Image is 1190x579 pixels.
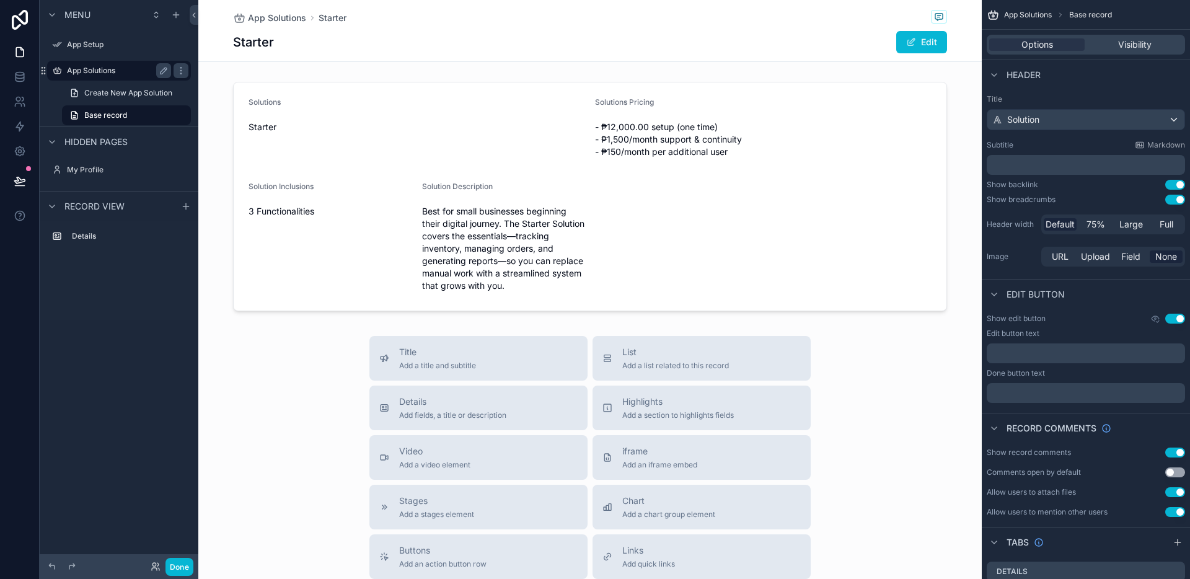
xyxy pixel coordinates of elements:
span: App Solutions [1004,10,1052,20]
label: Subtitle [987,140,1013,150]
span: Default [1046,218,1075,231]
button: Edit [896,31,947,53]
span: Base record [84,110,127,120]
span: Hidden pages [64,136,128,148]
label: Edit button text [987,329,1039,338]
button: VideoAdd a video element [369,435,588,480]
span: App Solutions [248,12,306,24]
span: Options [1021,38,1053,51]
label: Header width [987,219,1036,229]
span: List [622,346,729,358]
a: App Setup [47,35,191,55]
span: Video [399,445,470,457]
a: Create New App Solution [62,83,191,103]
button: iframeAdd an iframe embed [593,435,811,480]
div: scrollable content [987,155,1185,175]
button: Done [165,558,193,576]
button: TitleAdd a title and subtitle [369,336,588,381]
label: App Solutions [67,66,166,76]
a: My Profile [47,160,191,180]
a: Base record [62,105,191,125]
span: Solution [1007,113,1039,126]
span: 75% [1086,218,1105,231]
div: scrollable content [987,383,1185,403]
span: Edit button [1007,288,1065,301]
button: ButtonsAdd an action button row [369,534,588,579]
button: ChartAdd a chart group element [593,485,811,529]
span: Add an action button row [399,559,487,569]
span: Tabs [1007,536,1029,549]
h1: Starter [233,33,274,51]
span: Add a title and subtitle [399,361,476,371]
span: Record comments [1007,422,1096,435]
span: Add a video element [399,460,470,470]
span: Field [1121,250,1140,263]
span: Add a stages element [399,510,474,519]
div: scrollable content [40,221,198,259]
a: App Solutions [47,61,191,81]
div: Show backlink [987,180,1038,190]
span: Title [399,346,476,358]
div: Show record comments [987,448,1071,457]
span: Chart [622,495,715,507]
span: Create New App Solution [84,88,172,98]
button: StagesAdd a stages element [369,485,588,529]
span: Header [1007,69,1041,81]
span: Markdown [1147,140,1185,150]
span: Stages [399,495,474,507]
div: Allow users to mention other users [987,507,1108,517]
span: Upload [1081,250,1110,263]
a: Starter [319,12,346,24]
span: Buttons [399,544,487,557]
span: Add a list related to this record [622,361,729,371]
div: Comments open by default [987,467,1081,477]
span: Large [1119,218,1143,231]
button: DetailsAdd fields, a title or description [369,386,588,430]
label: Title [987,94,1185,104]
span: Add quick links [622,559,675,569]
div: Show breadcrumbs [987,195,1056,205]
span: Record view [64,200,125,213]
span: Visibility [1118,38,1152,51]
span: None [1155,250,1177,263]
div: scrollable content [987,343,1185,363]
span: Base record [1069,10,1112,20]
span: Menu [64,9,90,21]
span: Details [399,396,506,408]
span: Full [1160,218,1173,231]
label: Done button text [987,368,1045,378]
span: Add fields, a title or description [399,410,506,420]
span: URL [1052,250,1069,263]
label: Show edit button [987,314,1046,324]
span: Highlights [622,396,734,408]
button: ListAdd a list related to this record [593,336,811,381]
label: Image [987,252,1036,262]
a: App Solutions [233,12,306,24]
a: Markdown [1135,140,1185,150]
span: Add a section to highlights fields [622,410,734,420]
label: My Profile [67,165,188,175]
button: HighlightsAdd a section to highlights fields [593,386,811,430]
button: LinksAdd quick links [593,534,811,579]
span: Links [622,544,675,557]
label: App Setup [67,40,188,50]
div: Allow users to attach files [987,487,1076,497]
span: iframe [622,445,697,457]
span: Add a chart group element [622,510,715,519]
button: Solution [987,109,1185,130]
span: Add an iframe embed [622,460,697,470]
label: Details [72,231,186,241]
